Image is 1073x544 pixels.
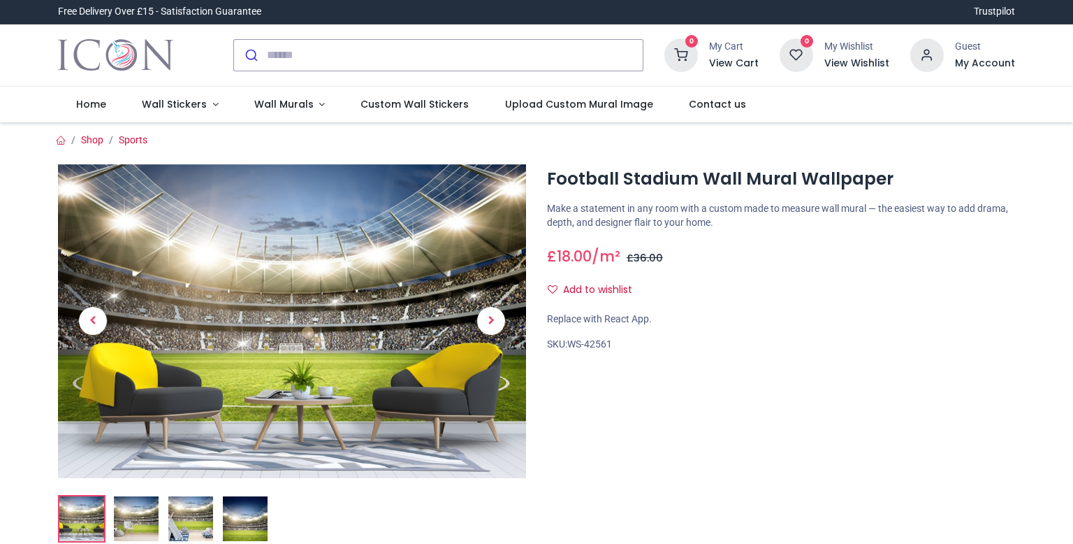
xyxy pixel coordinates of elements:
button: Add to wishlistAdd to wishlist [547,278,644,302]
div: My Wishlist [824,40,889,54]
span: 36.00 [634,251,663,265]
img: WS-42561-02 [114,496,159,541]
a: Logo of Icon Wall Stickers [58,36,173,75]
a: Next [456,211,526,431]
img: Icon Wall Stickers [58,36,173,75]
a: Shop [81,134,103,145]
sup: 0 [685,35,699,48]
a: 0 [664,48,698,59]
button: Submit [234,40,267,71]
a: Wall Murals [236,87,343,123]
span: Contact us [689,97,746,111]
span: Upload Custom Mural Image [505,97,653,111]
div: SKU: [547,338,1015,352]
a: Wall Stickers [124,87,236,123]
a: Sports [119,134,147,145]
img: Football Stadium Wall Mural Wallpaper [59,496,104,541]
img: Football Stadium Wall Mural Wallpaper [58,164,526,478]
i: Add to wishlist [548,285,557,294]
a: My Account [955,57,1015,71]
span: £ [547,246,592,266]
span: Home [76,97,106,111]
span: £ [627,251,663,265]
h1: Football Stadium Wall Mural Wallpaper [547,167,1015,191]
span: Wall Murals [254,97,314,111]
a: View Cart [709,57,759,71]
a: Trustpilot [974,5,1015,19]
span: 18.00 [557,246,592,266]
div: Free Delivery Over £15 - Satisfaction Guarantee [58,5,261,19]
sup: 0 [801,35,814,48]
span: /m² [592,246,620,266]
img: WS-42561-04 [223,496,268,541]
span: Previous [79,307,107,335]
span: Custom Wall Stickers [360,97,469,111]
span: Next [477,307,505,335]
span: WS-42561 [567,338,612,350]
div: My Cart [709,40,759,54]
a: View Wishlist [824,57,889,71]
p: Make a statement in any room with a custom made to measure wall mural — the easiest way to add dr... [547,202,1015,229]
span: Wall Stickers [142,97,207,111]
div: Replace with React App. [547,313,1015,327]
img: WS-42561-03 [168,496,213,541]
a: Previous [58,211,128,431]
a: 0 [780,48,813,59]
div: Guest [955,40,1015,54]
